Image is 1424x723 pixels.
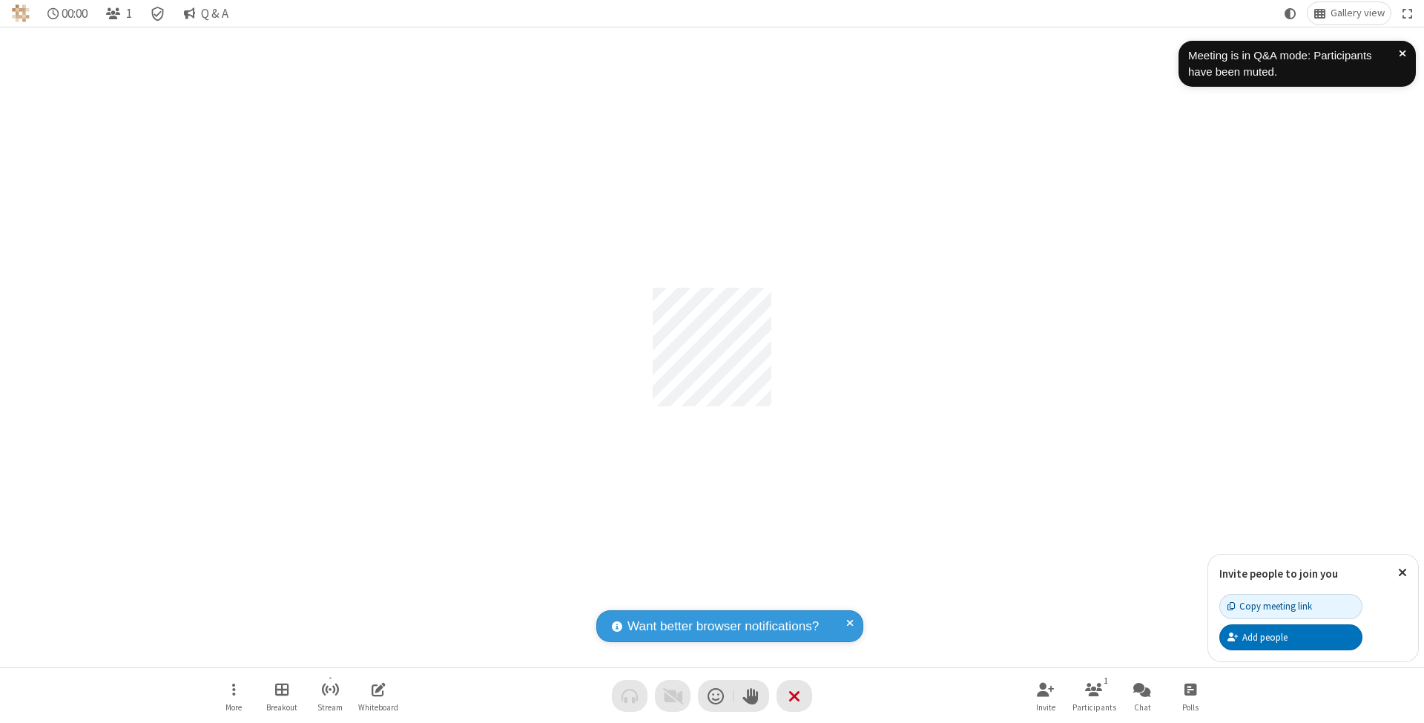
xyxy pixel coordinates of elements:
span: Participants [1072,703,1116,712]
button: Open participant list [1072,675,1116,717]
span: More [225,703,242,712]
div: Copy meeting link [1227,599,1312,613]
span: 00:00 [62,7,88,21]
div: Meeting is in Q&A mode: Participants have been muted. [1188,47,1399,81]
span: Breakout [266,703,297,712]
button: End or leave meeting [777,680,812,712]
span: Polls [1182,703,1199,712]
button: Invite participants (⌘+Shift+I) [1023,675,1068,717]
span: Q & A [201,7,228,21]
span: Chat [1134,703,1151,712]
label: Invite people to join you [1219,567,1338,581]
button: Open participant list [99,2,138,24]
button: Manage Breakout Rooms [260,675,304,717]
div: 1 [1100,674,1112,687]
button: Change layout [1308,2,1391,24]
button: Video [655,680,690,712]
button: Send a reaction [698,680,734,712]
button: Audio problem - check your Internet connection or call by phone [612,680,647,712]
button: Q & A [177,2,234,24]
span: Invite [1036,703,1055,712]
button: Start streaming [308,675,352,717]
button: Add people [1219,624,1362,650]
div: Timer [42,2,94,24]
button: Open chat [1120,675,1164,717]
button: Copy meeting link [1219,594,1362,619]
div: Meeting details Encryption enabled [144,2,172,24]
span: Stream [317,703,343,712]
button: Open shared whiteboard [356,675,400,717]
button: Fullscreen [1397,2,1419,24]
span: Gallery view [1331,7,1385,19]
img: QA Selenium DO NOT DELETE OR CHANGE [12,4,30,22]
button: Raise hand [734,680,769,712]
button: Using system theme [1279,2,1302,24]
button: Close popover [1387,555,1418,591]
span: Whiteboard [358,703,398,712]
button: Open poll [1168,675,1213,717]
span: Want better browser notifications? [627,617,819,636]
span: 1 [126,7,132,21]
button: Open menu [211,675,256,717]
